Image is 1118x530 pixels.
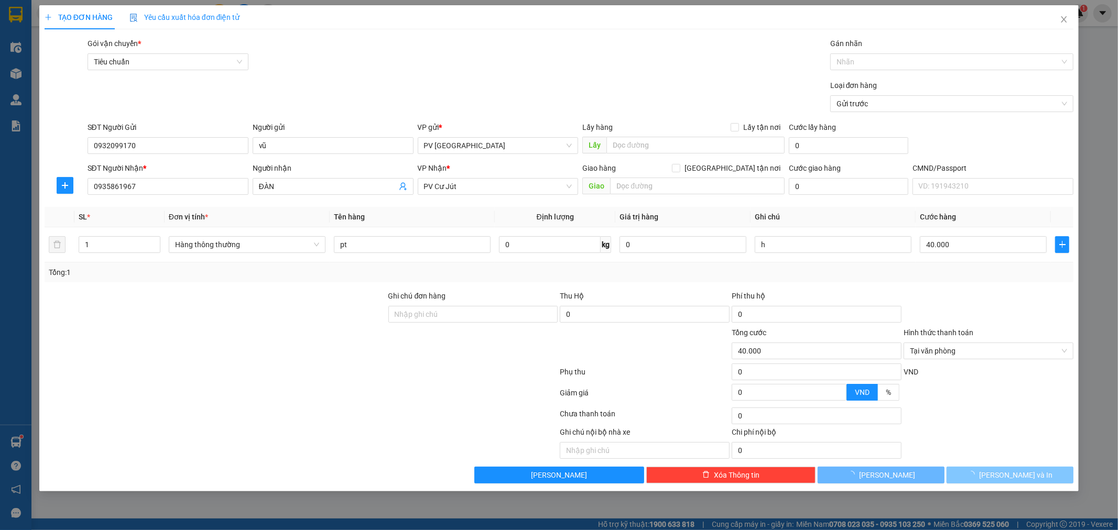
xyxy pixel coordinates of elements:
[559,408,731,426] div: Chưa thanh toán
[702,471,710,479] span: delete
[1056,240,1069,249] span: plus
[253,122,414,133] div: Người gửi
[848,471,859,478] span: loading
[620,213,658,221] span: Giá trị hàng
[334,213,365,221] span: Tên hàng
[606,137,785,153] input: Dọc đường
[253,162,414,174] div: Người nhận
[968,471,979,478] span: loading
[1060,15,1068,24] span: close
[424,179,572,194] span: PV Cư Jút
[88,162,248,174] div: SĐT Người Nhận
[474,467,644,483] button: [PERSON_NAME]
[57,177,73,194] button: plus
[399,182,407,191] span: user-add
[947,467,1073,483] button: [PERSON_NAME] và In
[582,137,606,153] span: Lấy
[739,122,785,133] span: Lấy tận nơi
[418,122,579,133] div: VP gửi
[49,267,431,278] div: Tổng: 1
[560,442,730,459] input: Nhập ghi chú
[620,236,746,253] input: 0
[175,237,319,252] span: Hàng thông thường
[601,236,611,253] span: kg
[388,292,446,300] label: Ghi chú đơn hàng
[424,138,572,153] span: PV Tân Bình
[169,213,208,221] span: Đơn vị tính
[1055,236,1069,253] button: plus
[560,292,584,300] span: Thu Hộ
[818,467,945,483] button: [PERSON_NAME]
[755,236,911,253] input: Ghi Chú
[45,13,113,21] span: TẠO ĐƠN HÀNG
[88,39,141,48] span: Gói vận chuyển
[751,207,916,227] th: Ghi chú
[94,54,242,70] span: Tiêu chuẩn
[88,122,248,133] div: SĐT Người Gửi
[789,123,836,131] label: Cước lấy hàng
[45,14,52,21] span: plus
[537,213,574,221] span: Định lượng
[855,388,870,396] span: VND
[714,469,759,481] span: Xóa Thông tin
[129,13,240,21] span: Yêu cầu xuất hóa đơn điện tử
[388,306,558,323] input: Ghi chú đơn hàng
[913,162,1073,174] div: CMND/Passport
[79,213,87,221] span: SL
[680,162,785,174] span: [GEOGRAPHIC_DATA] tận nơi
[1049,5,1079,35] button: Close
[57,181,73,190] span: plus
[830,81,877,90] label: Loại đơn hàng
[418,164,447,172] span: VP Nhận
[49,236,66,253] button: delete
[531,469,587,481] span: [PERSON_NAME]
[789,164,841,172] label: Cước giao hàng
[789,178,908,195] input: Cước giao hàng
[837,96,1067,112] span: Gửi trước
[334,236,491,253] input: VD: Bàn, Ghế
[560,426,730,442] div: Ghi chú nội bộ nhà xe
[886,388,891,396] span: %
[920,213,956,221] span: Cước hàng
[129,14,138,22] img: icon
[732,290,902,306] div: Phí thu hộ
[646,467,816,483] button: deleteXóa Thông tin
[732,328,766,337] span: Tổng cước
[610,178,785,194] input: Dọc đường
[582,164,616,172] span: Giao hàng
[789,137,908,154] input: Cước lấy hàng
[582,178,610,194] span: Giao
[830,39,862,48] label: Gán nhãn
[559,366,731,384] div: Phụ thu
[979,469,1052,481] span: [PERSON_NAME] và In
[910,343,1067,359] span: Tại văn phòng
[904,328,973,337] label: Hình thức thanh toán
[582,123,613,131] span: Lấy hàng
[559,387,731,405] div: Giảm giá
[732,426,902,442] div: Chi phí nội bộ
[859,469,915,481] span: [PERSON_NAME]
[904,368,918,376] span: VND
